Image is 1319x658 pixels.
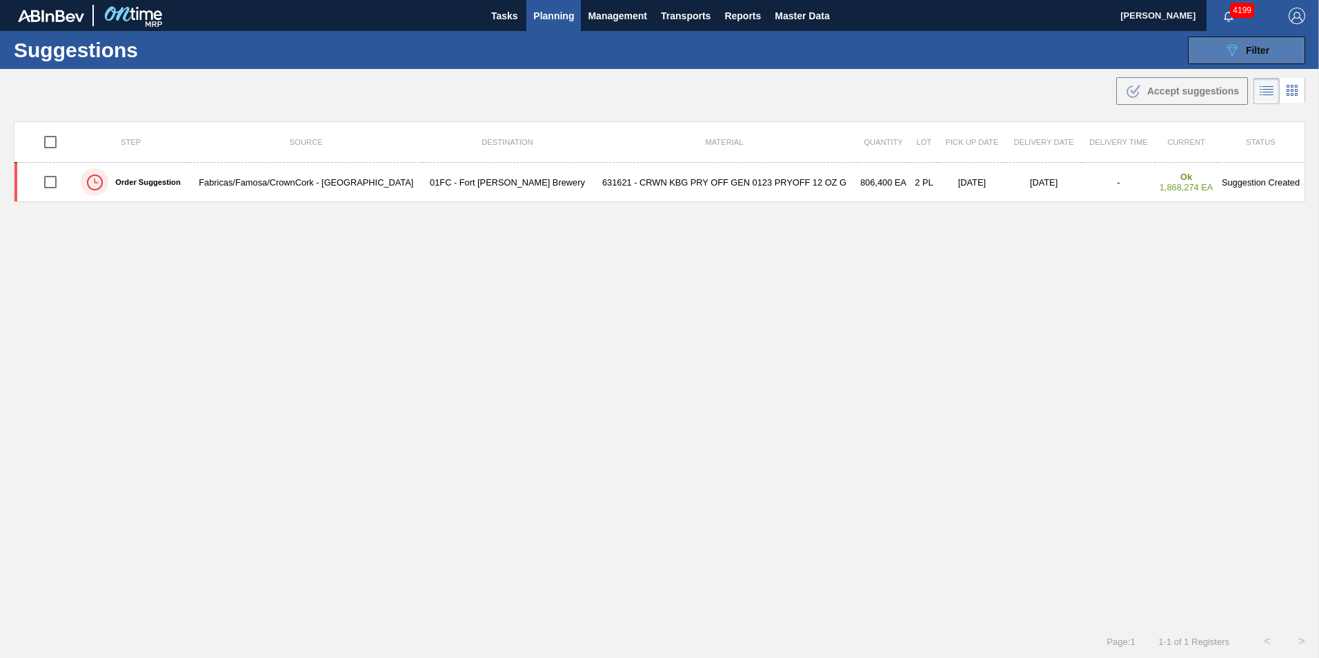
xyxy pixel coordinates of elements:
[1014,138,1074,146] span: Delivery Date
[14,42,259,58] h1: Suggestions
[290,138,323,146] span: Source
[18,10,84,22] img: TNhmsLtSVTkK8tSr43FrP2fwEKptu5GPRR3wAAAABJRU5ErkJggg==
[1230,3,1254,18] span: 4199
[592,163,856,202] td: 631621 - CRWN KBG PRY OFF GEN 0123 PRYOFF 12 OZ G
[910,163,938,202] td: 2 PL
[1160,182,1213,192] span: 1,868,274 EA
[1289,8,1305,24] img: Logout
[864,138,903,146] span: Quantity
[775,8,829,24] span: Master Data
[1147,86,1239,97] span: Accept suggestions
[1280,78,1305,104] div: Card Vision
[533,8,574,24] span: Planning
[423,163,593,202] td: 01FC - Fort [PERSON_NAME] Brewery
[945,138,998,146] span: Pick up Date
[1188,37,1305,64] button: Filter
[938,163,1006,202] td: [DATE]
[661,8,711,24] span: Transports
[1006,163,1082,202] td: [DATE]
[1253,78,1280,104] div: List Vision
[1207,6,1251,26] button: Notifications
[916,138,931,146] span: Lot
[1107,637,1135,647] span: Page : 1
[1156,637,1229,647] span: 1 - 1 of 1 Registers
[1167,138,1205,146] span: Current
[1246,138,1275,146] span: Status
[489,8,519,24] span: Tasks
[108,178,180,186] label: Order Suggestion
[121,138,141,146] span: Step
[1082,163,1156,202] td: -
[1246,45,1269,56] span: Filter
[705,138,743,146] span: Material
[14,163,1305,202] a: Order SuggestionFabricas/Famosa/CrownCork - [GEOGRAPHIC_DATA]01FC - Fort [PERSON_NAME] Brewery631...
[1217,163,1305,202] td: Suggestion Created
[857,163,911,202] td: 806,400 EA
[724,8,761,24] span: Reports
[1180,172,1192,182] strong: Ok
[1089,138,1148,146] span: Delivery Time
[1116,77,1248,105] button: Accept suggestions
[588,8,647,24] span: Management
[482,138,533,146] span: Destination
[190,163,423,202] td: Fabricas/Famosa/CrownCork - [GEOGRAPHIC_DATA]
